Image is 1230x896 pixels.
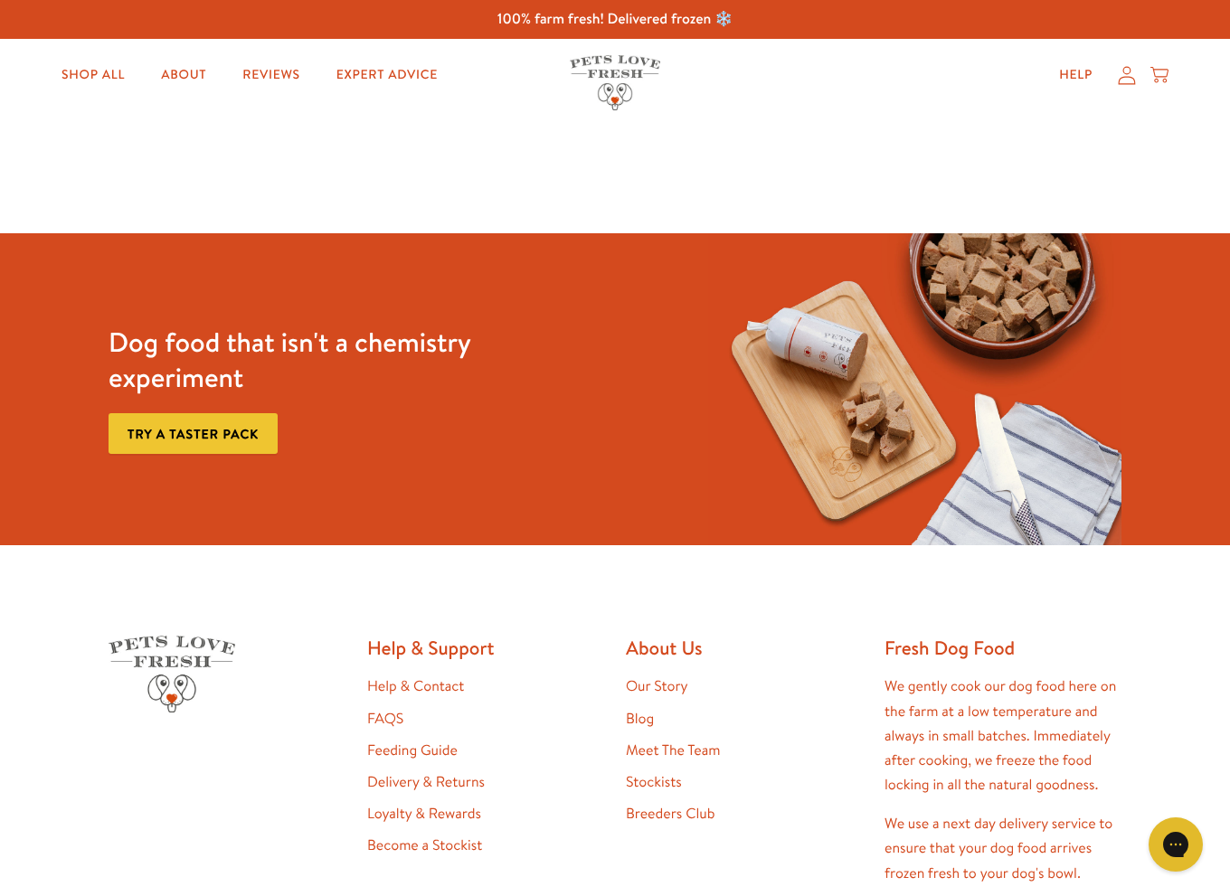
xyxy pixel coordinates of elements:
[147,57,221,93] a: About
[367,804,481,824] a: Loyalty & Rewards
[1045,57,1107,93] a: Help
[626,636,863,660] h2: About Us
[109,413,278,454] a: Try a taster pack
[885,674,1121,797] p: We gently cook our dog food here on the farm at a low temperature and always in small batches. Im...
[47,57,139,93] a: Shop All
[322,57,452,93] a: Expert Advice
[626,740,720,760] a: Meet The Team
[1140,811,1212,878] iframe: Gorgias live chat messenger
[367,636,604,660] h2: Help & Support
[626,772,682,792] a: Stockists
[367,835,482,855] a: Become a Stockist
[109,325,522,395] h3: Dog food that isn't a chemistry experiment
[228,57,314,93] a: Reviews
[885,636,1121,660] h2: Fresh Dog Food
[367,772,485,792] a: Delivery & Returns
[626,676,688,696] a: Our Story
[570,55,660,110] img: Pets Love Fresh
[626,709,654,729] a: Blog
[367,740,458,760] a: Feeding Guide
[626,804,714,824] a: Breeders Club
[109,636,235,712] img: Pets Love Fresh
[367,709,403,729] a: FAQS
[367,676,464,696] a: Help & Contact
[708,233,1121,545] img: Fussy
[885,812,1121,886] p: We use a next day delivery service to ensure that your dog food arrives frozen fresh to your dog'...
